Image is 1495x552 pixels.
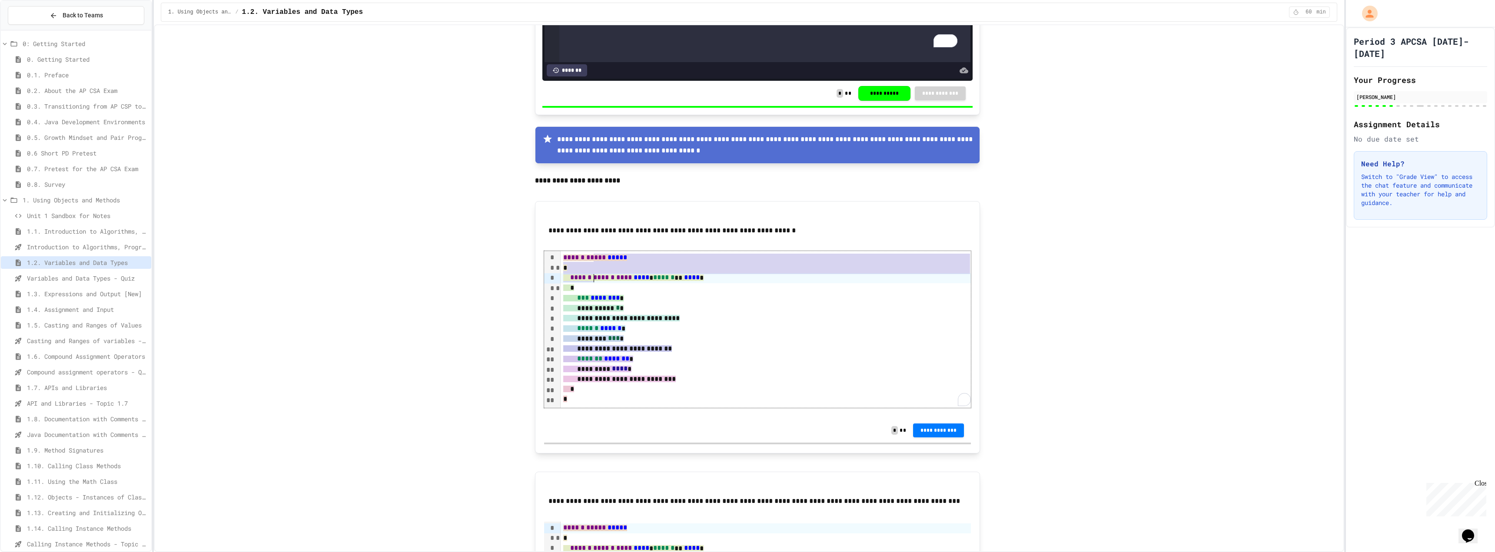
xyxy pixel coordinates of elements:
span: 0. Getting Started [27,55,148,64]
div: Chat with us now!Close [3,3,60,55]
span: 1.2. Variables and Data Types [27,258,148,267]
span: 1.2. Variables and Data Types [242,7,363,17]
span: 1.3. Expressions and Output [New] [27,289,148,298]
div: No due date set [1354,134,1487,144]
p: Switch to "Grade View" to access the chat feature and communicate with your teacher for help and ... [1361,172,1480,207]
span: 1.1. Introduction to Algorithms, Programming, and Compilers [27,227,148,236]
span: 1.8. Documentation with Comments and Preconditions [27,414,148,423]
span: Introduction to Algorithms, Programming, and Compilers [27,242,148,251]
span: 0.2. About the AP CSA Exam [27,86,148,95]
span: 1.10. Calling Class Methods [27,461,148,470]
span: 1.11. Using the Math Class [27,477,148,486]
span: 60 [1302,9,1316,16]
span: 1.4. Assignment and Input [27,305,148,314]
span: 0.5. Growth Mindset and Pair Programming [27,133,148,142]
h1: Period 3 APCSA [DATE]-[DATE] [1354,35,1487,59]
span: 0.4. Java Development Environments [27,117,148,126]
div: [PERSON_NAME] [1356,93,1485,101]
span: 1.5. Casting and Ranges of Values [27,321,148,330]
div: My Account [1353,3,1380,23]
span: 1.13. Creating and Initializing Objects: Constructors [27,508,148,517]
div: To enrich screen reader interactions, please activate Accessibility in Grammarly extension settings [561,251,971,406]
span: 1.14. Calling Instance Methods [27,524,148,533]
span: 1.6. Compound Assignment Operators [27,352,148,361]
button: Back to Teams [8,6,144,25]
span: API and Libraries - Topic 1.7 [27,399,148,408]
span: 1.7. APIs and Libraries [27,383,148,392]
span: 1.9. Method Signatures [27,446,148,455]
span: 0.7. Pretest for the AP CSA Exam [27,164,148,173]
span: Casting and Ranges of variables - Quiz [27,336,148,345]
h2: Your Progress [1354,74,1487,86]
span: 0.1. Preface [27,70,148,79]
span: / [235,9,238,16]
span: 1.12. Objects - Instances of Classes [27,493,148,502]
span: 0.6 Short PD Pretest [27,149,148,158]
span: 1. Using Objects and Methods [23,195,148,205]
span: Back to Teams [63,11,103,20]
span: 1. Using Objects and Methods [168,9,232,16]
span: Variables and Data Types - Quiz [27,274,148,283]
h3: Need Help? [1361,159,1480,169]
span: min [1316,9,1326,16]
span: Compound assignment operators - Quiz [27,367,148,377]
span: 0.3. Transitioning from AP CSP to AP CSA [27,102,148,111]
span: Calling Instance Methods - Topic 1.14 [27,539,148,549]
iframe: chat widget [1423,479,1486,516]
span: 0: Getting Started [23,39,148,48]
span: Unit 1 Sandbox for Notes [27,211,148,220]
h2: Assignment Details [1354,118,1487,130]
iframe: chat widget [1458,517,1486,543]
span: Java Documentation with Comments - Topic 1.8 [27,430,148,439]
span: 0.8. Survey [27,180,148,189]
